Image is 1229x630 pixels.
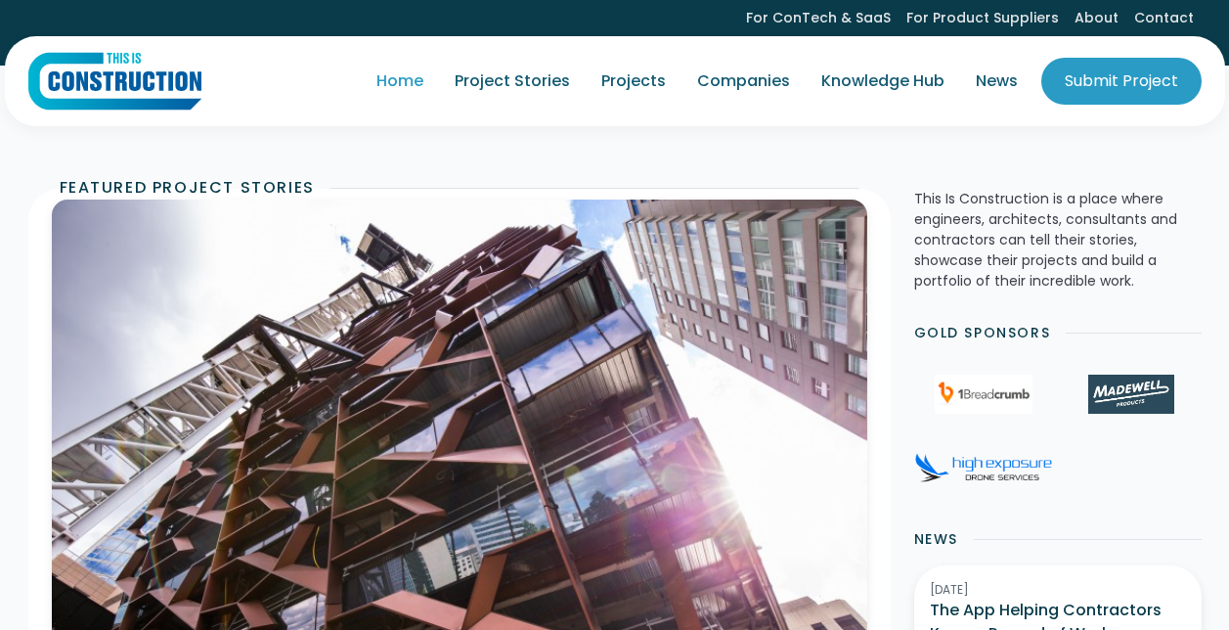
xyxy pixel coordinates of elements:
[439,54,586,109] a: Project Stories
[914,323,1051,343] h2: Gold Sponsors
[914,189,1202,292] p: This Is Construction is a place where engineers, architects, consultants and contractors can tell...
[361,54,439,109] a: Home
[60,176,315,200] h2: FeatureD Project Stories
[681,54,806,109] a: Companies
[935,375,1032,414] img: 1Breadcrumb
[28,52,201,111] img: This Is Construction Logo
[586,54,681,109] a: Projects
[960,54,1033,109] a: News
[915,453,1052,482] img: High Exposure
[28,52,201,111] a: home
[930,581,1186,599] div: [DATE]
[914,529,958,550] h2: News
[806,54,960,109] a: Knowledge Hub
[1065,69,1178,93] div: Submit Project
[1088,375,1174,414] img: Madewell Products
[1041,58,1202,105] a: Submit Project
